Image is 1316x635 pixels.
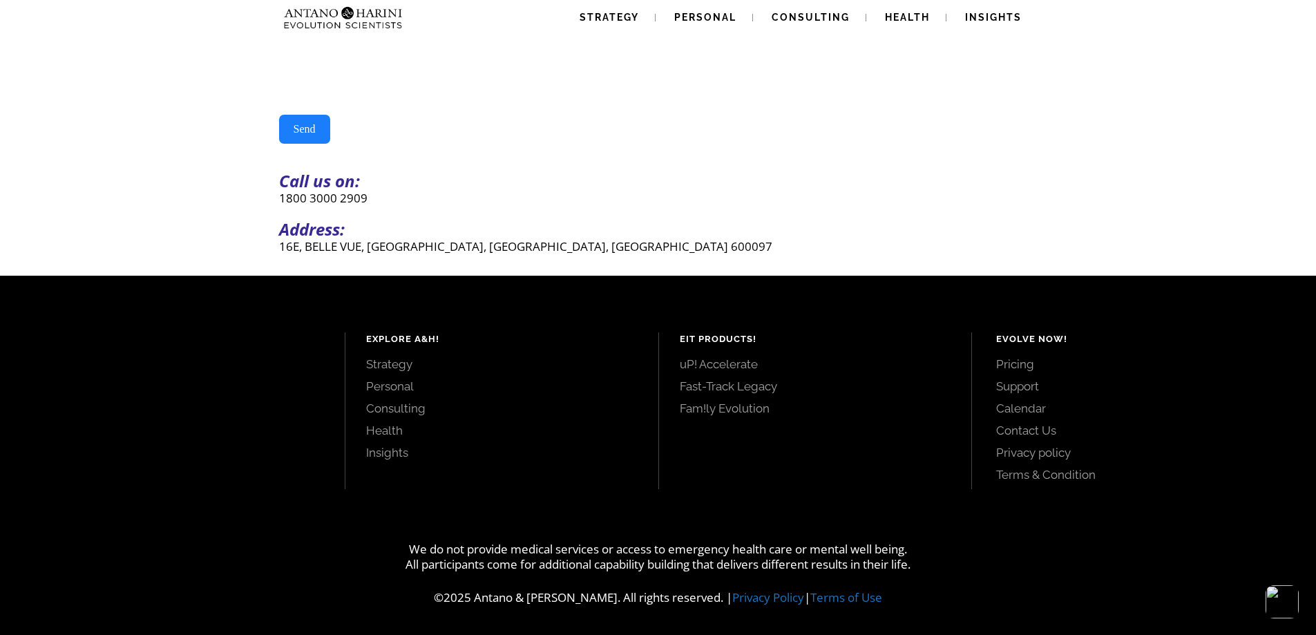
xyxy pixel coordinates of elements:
a: uP! Accelerate [680,357,951,372]
a: Personal [366,379,638,394]
a: Fam!ly Evolution [680,401,951,416]
a: Strategy [366,357,638,372]
a: Privacy Policy [732,589,804,605]
strong: Call us on: [279,169,360,192]
strong: Address: [279,218,345,240]
span: Consulting [772,12,850,23]
a: Support [996,379,1285,394]
button: Send [279,115,330,144]
a: Calendar [996,401,1285,416]
span: Strategy [580,12,639,23]
span: Health [885,12,930,23]
a: Pricing [996,357,1285,372]
a: Terms & Condition [996,467,1285,482]
a: Consulting [366,401,638,416]
a: Contact Us [996,423,1285,438]
h4: Evolve Now! [996,332,1285,346]
p: 16E, BELLE VUE, [GEOGRAPHIC_DATA], [GEOGRAPHIC_DATA], [GEOGRAPHIC_DATA] 600097 [279,238,1038,254]
p: 1800 3000 2909 [279,190,1038,206]
h4: EIT Products! [680,332,951,346]
span: Insights [965,12,1022,23]
h4: Explore A&H! [366,332,638,346]
a: Insights [366,445,638,460]
iframe: reCAPTCHA [279,47,489,101]
span: Personal [674,12,736,23]
a: Fast-Track Legacy [680,379,951,394]
a: Terms of Use [810,589,882,605]
a: Health [366,423,638,438]
a: Privacy policy [996,445,1285,460]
